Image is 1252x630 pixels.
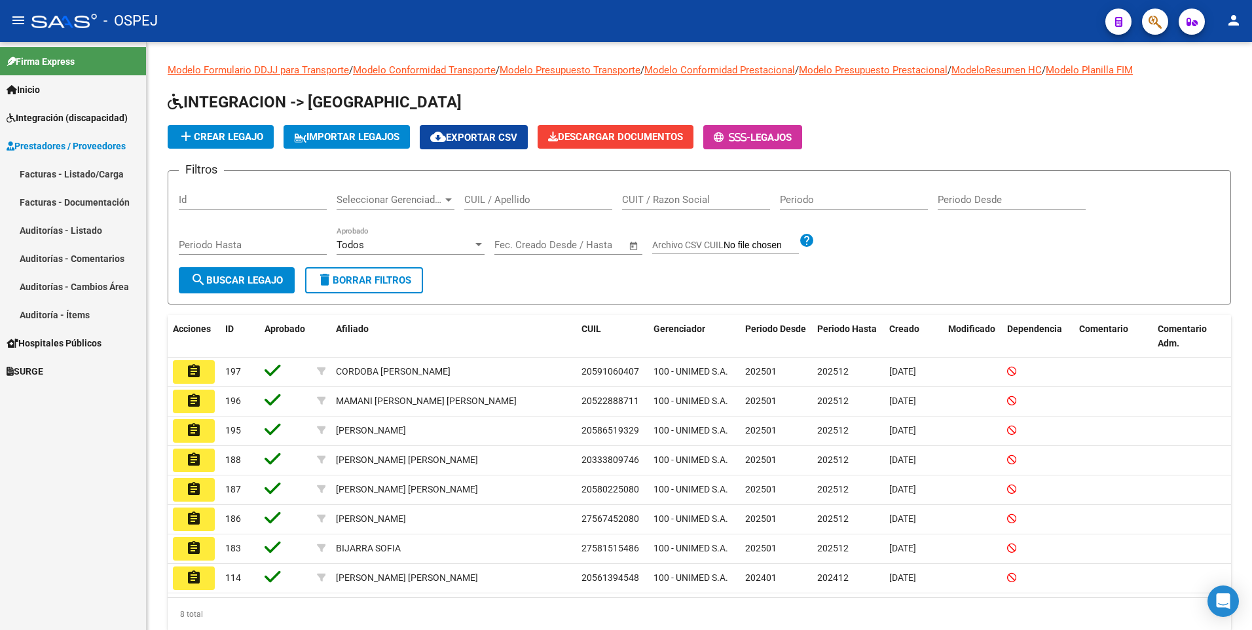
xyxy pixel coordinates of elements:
[654,513,728,524] span: 100 - UNIMED S.A.
[317,274,411,286] span: Borrar Filtros
[889,513,916,524] span: [DATE]
[7,54,75,69] span: Firma Express
[745,454,777,465] span: 202501
[889,396,916,406] span: [DATE]
[420,125,528,149] button: Exportar CSV
[186,570,202,585] mat-icon: assignment
[654,543,728,553] span: 100 - UNIMED S.A.
[654,425,728,435] span: 100 - UNIMED S.A.
[654,324,705,334] span: Gerenciador
[581,396,639,406] span: 20522888711
[581,484,639,494] span: 20580225080
[951,64,1042,76] a: ModeloResumen HC
[799,64,948,76] a: Modelo Presupuesto Prestacional
[724,240,799,251] input: Archivo CSV CUIL
[1074,315,1152,358] datatable-header-cell: Comentario
[799,232,815,248] mat-icon: help
[889,324,919,334] span: Creado
[168,93,462,111] span: INTEGRACION -> [GEOGRAPHIC_DATA]
[644,64,795,76] a: Modelo Conformidad Prestacional
[336,570,478,585] div: [PERSON_NAME] [PERSON_NAME]
[336,364,451,379] div: CORDOBA [PERSON_NAME]
[817,425,849,435] span: 202512
[581,425,639,435] span: 20586519329
[168,64,349,76] a: Modelo Formulario DDJJ para Transporte
[581,572,639,583] span: 20561394548
[317,272,333,287] mat-icon: delete
[284,125,410,149] button: IMPORTAR LEGAJOS
[745,396,777,406] span: 202501
[654,396,728,406] span: 100 - UNIMED S.A.
[7,364,43,379] span: SURGE
[225,324,234,334] span: ID
[812,315,884,358] datatable-header-cell: Periodo Hasta
[703,125,802,149] button: -Legajos
[745,366,777,377] span: 202501
[889,572,916,583] span: [DATE]
[1152,315,1231,358] datatable-header-cell: Comentario Adm.
[948,324,995,334] span: Modificado
[186,452,202,468] mat-icon: assignment
[627,238,642,253] button: Open calendar
[225,572,241,583] span: 114
[1046,64,1133,76] a: Modelo Planilla FIM
[225,543,241,553] span: 183
[336,423,406,438] div: [PERSON_NAME]
[225,513,241,524] span: 186
[538,125,693,149] button: Descargar Documentos
[817,324,877,334] span: Periodo Hasta
[186,540,202,556] mat-icon: assignment
[889,454,916,465] span: [DATE]
[654,366,728,377] span: 100 - UNIMED S.A.
[331,315,576,358] datatable-header-cell: Afiliado
[581,366,639,377] span: 20591060407
[817,484,849,494] span: 202512
[178,128,194,144] mat-icon: add
[1079,324,1128,334] span: Comentario
[745,425,777,435] span: 202501
[745,572,777,583] span: 202401
[745,484,777,494] span: 202501
[179,160,224,179] h3: Filtros
[294,131,399,143] span: IMPORTAR LEGAJOS
[173,324,211,334] span: Acciones
[430,129,446,145] mat-icon: cloud_download
[225,484,241,494] span: 187
[817,454,849,465] span: 202512
[225,396,241,406] span: 196
[654,454,728,465] span: 100 - UNIMED S.A.
[337,239,364,251] span: Todos
[500,64,640,76] a: Modelo Presupuesto Transporte
[10,12,26,28] mat-icon: menu
[559,239,623,251] input: Fecha fin
[884,315,943,358] datatable-header-cell: Creado
[889,425,916,435] span: [DATE]
[186,393,202,409] mat-icon: assignment
[336,511,406,527] div: [PERSON_NAME]
[259,315,312,358] datatable-header-cell: Aprobado
[7,139,126,153] span: Prestadores / Proveedores
[581,513,639,524] span: 27567452080
[581,454,639,465] span: 20333809746
[191,272,206,287] mat-icon: search
[654,484,728,494] span: 100 - UNIMED S.A.
[1158,324,1207,349] span: Comentario Adm.
[430,132,517,143] span: Exportar CSV
[168,125,274,149] button: Crear Legajo
[817,543,849,553] span: 202512
[336,482,478,497] div: [PERSON_NAME] [PERSON_NAME]
[750,132,792,143] span: Legajos
[1226,12,1242,28] mat-icon: person
[740,315,812,358] datatable-header-cell: Periodo Desde
[186,481,202,497] mat-icon: assignment
[225,454,241,465] span: 188
[817,513,849,524] span: 202512
[336,324,369,334] span: Afiliado
[186,422,202,438] mat-icon: assignment
[225,366,241,377] span: 197
[1007,324,1062,334] span: Dependencia
[1002,315,1074,358] datatable-header-cell: Dependencia
[337,194,443,206] span: Seleccionar Gerenciador
[220,315,259,358] datatable-header-cell: ID
[353,64,496,76] a: Modelo Conformidad Transporte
